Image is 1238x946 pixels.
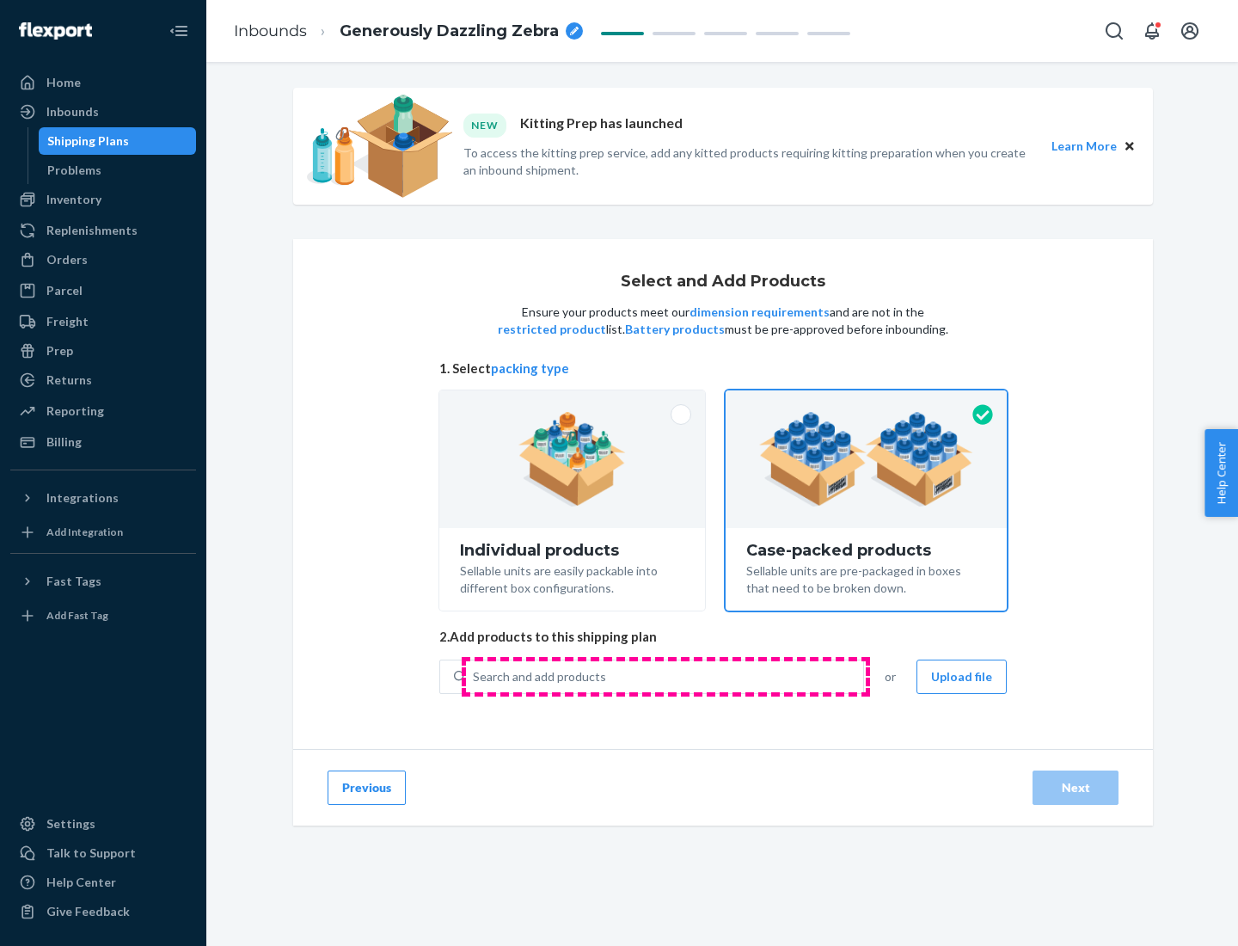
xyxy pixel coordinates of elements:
[518,412,626,507] img: individual-pack.facf35554cb0f1810c75b2bd6df2d64e.png
[19,22,92,40] img: Flexport logo
[1173,14,1207,48] button: Open account menu
[46,282,83,299] div: Parcel
[496,304,950,338] p: Ensure your products meet our and are not in the list. must be pre-approved before inbounding.
[746,559,986,597] div: Sellable units are pre-packaged in boxes that need to be broken down.
[340,21,559,43] span: Generously Dazzling Zebra
[498,321,606,338] button: restricted product
[1135,14,1169,48] button: Open notifications
[46,489,119,507] div: Integrations
[46,573,101,590] div: Fast Tags
[916,660,1007,694] button: Upload file
[1051,137,1117,156] button: Learn More
[885,668,896,685] span: or
[460,559,684,597] div: Sellable units are easily packable into different box configurations.
[46,903,130,920] div: Give Feedback
[10,568,196,595] button: Fast Tags
[46,815,95,832] div: Settings
[1097,14,1131,48] button: Open Search Box
[10,602,196,630] a: Add Fast Tag
[46,342,73,359] div: Prep
[463,114,506,137] div: NEW
[46,874,116,891] div: Help Center
[10,246,196,273] a: Orders
[39,157,197,184] a: Problems
[759,412,973,507] img: case-pack.59cecea509d18c883b923b81aeac6d0b.png
[520,114,683,137] p: Kitting Prep has launched
[46,433,82,451] div: Billing
[46,608,108,623] div: Add Fast Tag
[10,810,196,838] a: Settings
[47,162,101,179] div: Problems
[10,397,196,425] a: Reporting
[10,277,196,304] a: Parcel
[10,186,196,213] a: Inventory
[10,839,196,867] a: Talk to Support
[162,14,196,48] button: Close Navigation
[10,869,196,896] a: Help Center
[1033,771,1118,805] button: Next
[439,359,1007,378] span: 1. Select
[473,668,606,685] div: Search and add products
[46,222,138,239] div: Replenishments
[10,898,196,925] button: Give Feedback
[10,428,196,456] a: Billing
[46,402,104,420] div: Reporting
[328,771,406,805] button: Previous
[10,98,196,126] a: Inbounds
[10,69,196,96] a: Home
[46,251,88,268] div: Orders
[10,484,196,512] button: Integrations
[10,519,196,546] a: Add Integration
[46,103,99,120] div: Inbounds
[689,304,830,321] button: dimension requirements
[1120,137,1139,156] button: Close
[10,308,196,335] a: Freight
[47,132,129,150] div: Shipping Plans
[10,337,196,365] a: Prep
[46,372,92,389] div: Returns
[746,542,986,559] div: Case-packed products
[10,366,196,394] a: Returns
[46,313,89,330] div: Freight
[46,845,136,862] div: Talk to Support
[46,74,81,91] div: Home
[1204,429,1238,517] button: Help Center
[220,6,597,57] ol: breadcrumbs
[1047,779,1104,796] div: Next
[460,542,684,559] div: Individual products
[439,628,1007,646] span: 2. Add products to this shipping plan
[491,359,569,378] button: packing type
[621,273,825,291] h1: Select and Add Products
[234,21,307,40] a: Inbounds
[10,217,196,244] a: Replenishments
[39,127,197,155] a: Shipping Plans
[463,144,1036,179] p: To access the kitting prep service, add any kitted products requiring kitting preparation when yo...
[46,525,123,539] div: Add Integration
[46,191,101,208] div: Inventory
[625,321,725,338] button: Battery products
